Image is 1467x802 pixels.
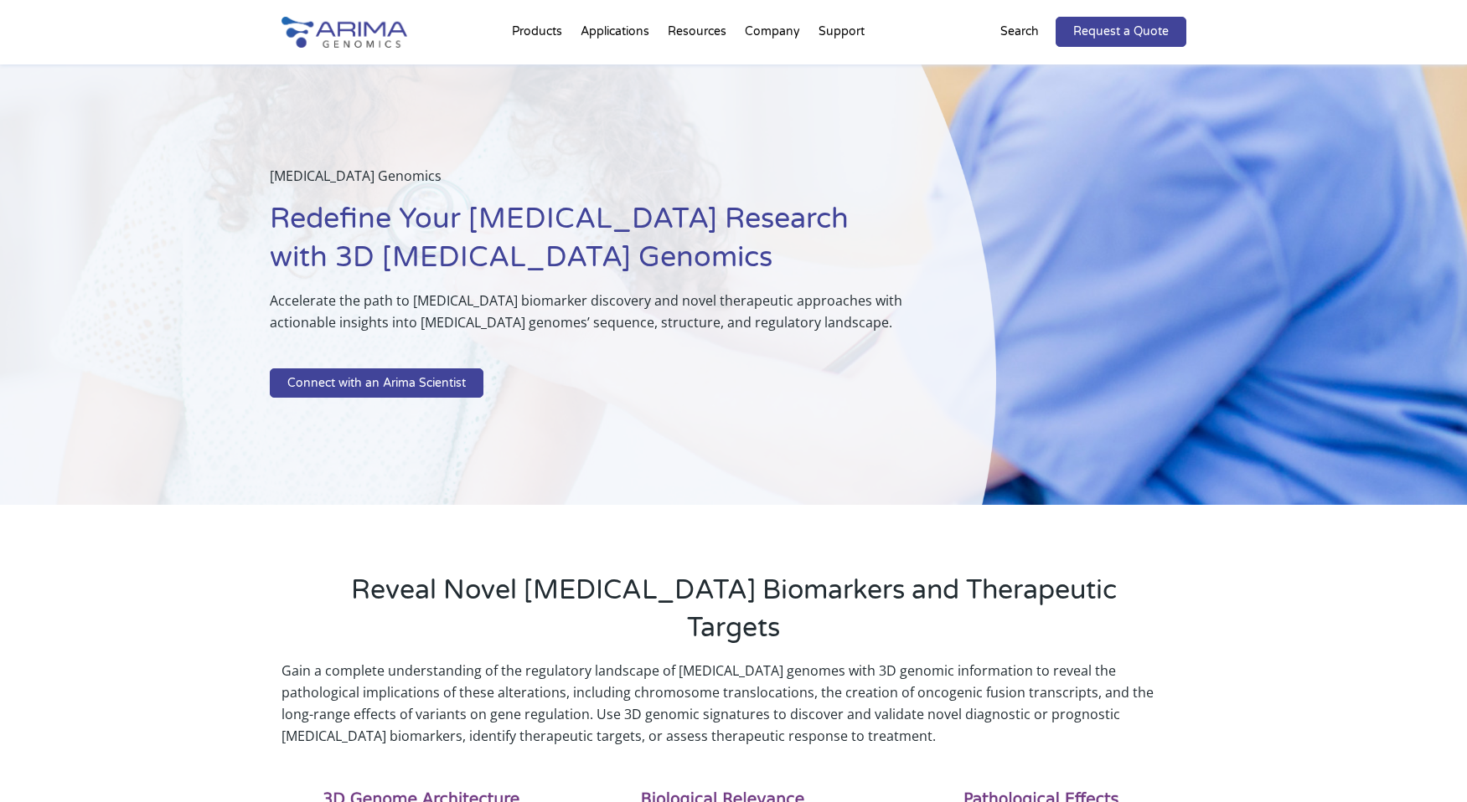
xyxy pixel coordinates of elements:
[282,17,407,48] img: Arima-Genomics-logo
[349,572,1119,660] h2: Reveal Novel [MEDICAL_DATA] Biomarkers and Therapeutic Targets
[270,200,912,290] h1: Redefine Your [MEDICAL_DATA] Research with 3D [MEDICAL_DATA] Genomics
[282,660,1186,747] p: Gain a complete understanding of the regulatory landscape of [MEDICAL_DATA] genomes with 3D genom...
[270,165,912,200] p: [MEDICAL_DATA] Genomics
[270,290,912,347] p: Accelerate the path to [MEDICAL_DATA] biomarker discovery and novel therapeutic approaches with a...
[1000,21,1039,43] p: Search
[270,368,483,398] a: Connect with an Arima Scientist
[1056,17,1186,47] a: Request a Quote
